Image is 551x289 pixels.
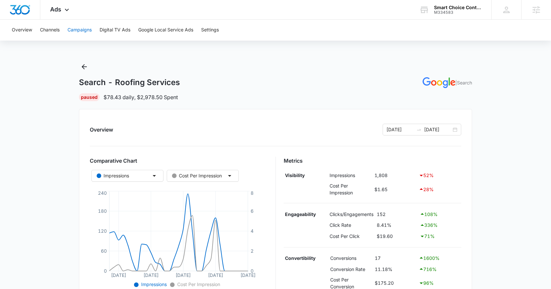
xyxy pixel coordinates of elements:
tspan: [DATE] [111,272,126,278]
button: Channels [40,20,60,41]
td: $19.60 [375,231,418,242]
div: account name [434,5,482,10]
h3: Comparative Chart [90,157,268,165]
td: Clicks/Engagements [328,208,375,220]
div: 336 % [420,221,460,229]
tspan: 6 [251,208,254,214]
strong: Visibility [285,172,305,178]
span: to [416,127,422,132]
tspan: 240 [98,190,107,195]
button: Settings [201,20,219,41]
button: Overview [12,20,32,41]
td: 152 [375,208,418,220]
div: Cost Per Impression [172,172,222,179]
tspan: 2 [251,248,254,254]
p: | Search [455,79,472,86]
td: Cost Per Click [328,231,375,242]
button: Cost Per Impression [167,170,239,182]
img: GOOGLE_ADS [423,77,455,88]
td: 17 [373,253,417,264]
div: 52 % [419,172,460,179]
div: 28 % [419,185,460,193]
td: 8.41% [375,220,418,231]
span: Ads [50,6,61,13]
tspan: 180 [98,208,107,214]
div: 716 % [419,265,460,273]
div: 71 % [420,232,460,240]
span: swap-right [416,127,422,132]
h2: Overview [90,126,113,134]
tspan: [DATE] [176,272,191,278]
td: 11.18% [373,263,417,275]
input: End date [424,126,451,133]
h3: Metrics [284,157,462,165]
td: Conversion Rate [329,263,373,275]
div: 108 % [420,210,460,218]
td: Click Rate [328,220,375,231]
div: Paused [79,93,100,101]
td: Conversions [329,253,373,264]
button: Back [79,62,89,72]
strong: Convertibility [285,255,315,261]
tspan: 0 [251,268,254,274]
td: Impressions [328,170,373,181]
tspan: 120 [98,228,107,234]
button: Digital TV Ads [100,20,130,41]
tspan: [DATE] [240,272,256,278]
tspan: [DATE] [143,272,159,278]
span: Impressions [140,281,167,287]
span: Cost Per Impression [176,281,220,287]
td: $1.65 [373,181,417,198]
tspan: [DATE] [208,272,223,278]
td: Cost Per Impression [328,181,373,198]
input: Start date [387,126,414,133]
button: Google Local Service Ads [138,20,193,41]
div: 1600 % [419,254,460,262]
tspan: 4 [251,228,254,234]
button: Impressions [91,170,163,182]
td: 1,808 [373,170,417,181]
p: $78.43 daily , $2,978.50 Spent [104,93,178,101]
tspan: 0 [104,268,107,274]
tspan: 60 [101,248,107,254]
div: Impressions [97,172,129,179]
button: Campaigns [67,20,92,41]
div: 96 % [419,279,460,287]
tspan: 8 [251,190,254,195]
h1: Search - Roofing Services [79,78,180,87]
div: account id [434,10,482,15]
strong: Engageability [285,211,316,217]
